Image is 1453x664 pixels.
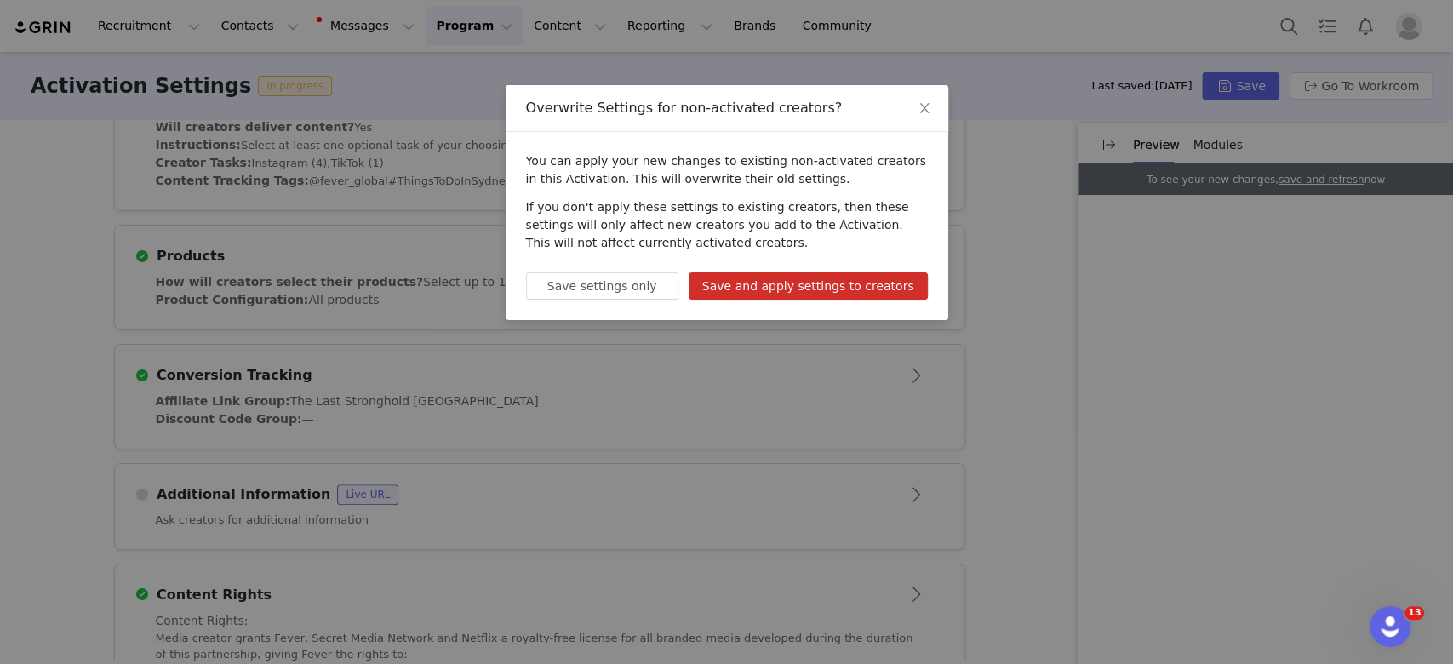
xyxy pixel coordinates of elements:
[918,101,931,115] i: icon: close
[526,198,928,252] p: If you don't apply these settings to existing creators, then these settings will only affect new ...
[526,99,928,117] div: Overwrite Settings for non-activated creators?
[1404,606,1424,620] span: 13
[1370,606,1410,647] iframe: Intercom live chat
[526,272,678,300] button: Save settings only
[689,272,928,300] button: Save and apply settings to creators
[526,152,928,188] p: You can apply your new changes to existing non-activated creators in this Activation. This will o...
[901,85,948,133] button: Close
